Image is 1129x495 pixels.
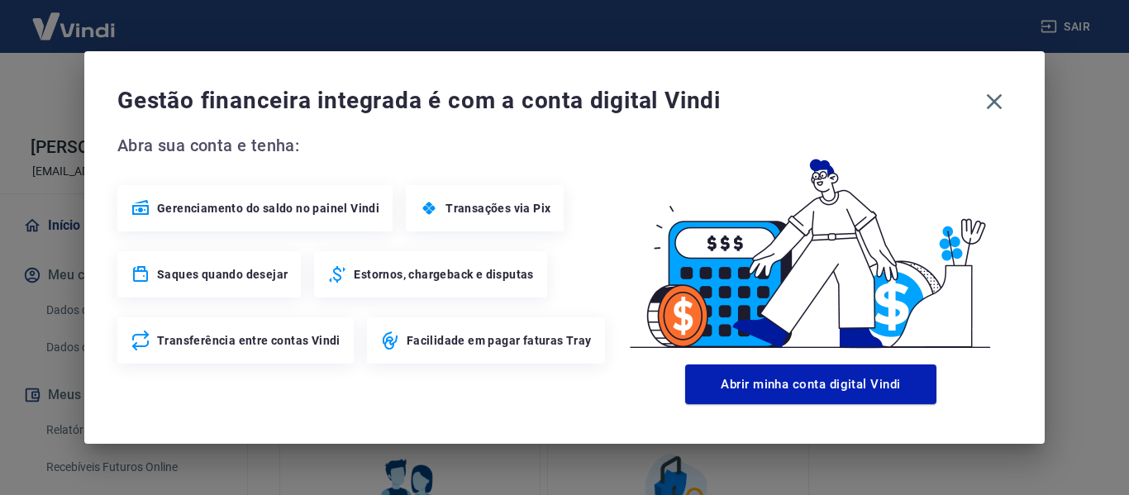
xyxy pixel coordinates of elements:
img: Good Billing [610,132,1012,358]
span: Transferência entre contas Vindi [157,332,341,349]
span: Transações via Pix [445,200,550,217]
span: Saques quando desejar [157,266,288,283]
span: Abra sua conta e tenha: [117,132,610,159]
span: Estornos, chargeback e disputas [354,266,533,283]
span: Gerenciamento do saldo no painel Vindi [157,200,379,217]
span: Facilidade em pagar faturas Tray [407,332,592,349]
span: Gestão financeira integrada é com a conta digital Vindi [117,84,977,117]
button: Abrir minha conta digital Vindi [685,364,936,404]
